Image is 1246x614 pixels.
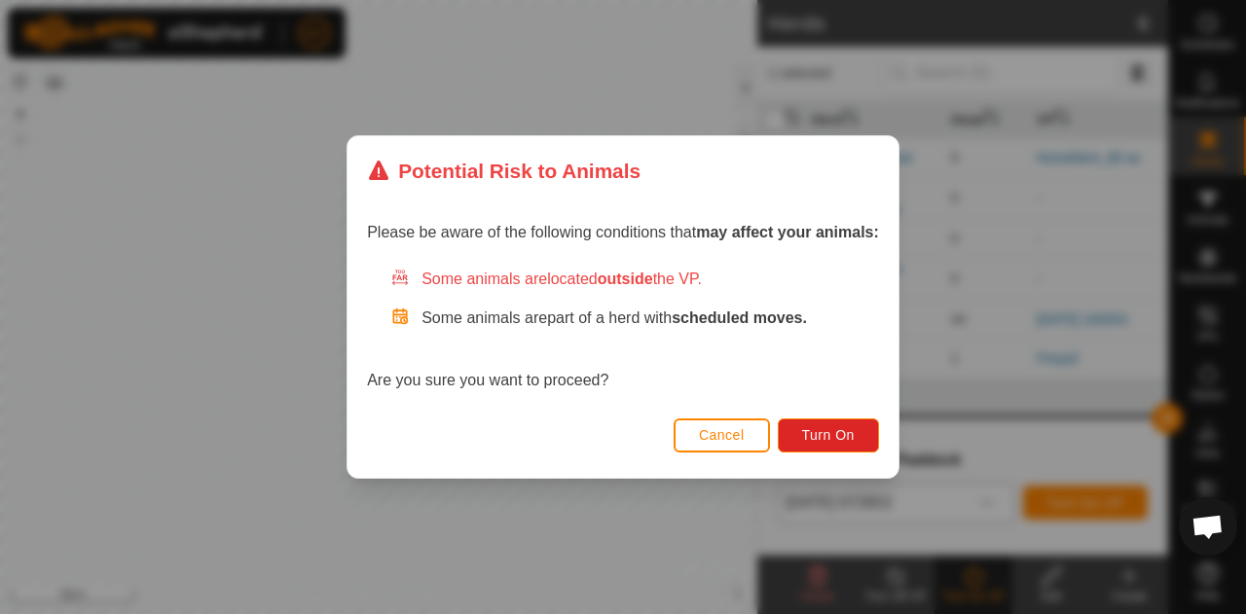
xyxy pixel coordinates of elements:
div: Potential Risk to Animals [367,156,641,186]
button: Turn On [778,418,879,452]
strong: outside [598,271,653,287]
span: part of a herd with [547,309,807,326]
p: Some animals are [421,307,879,330]
div: Are you sure you want to proceed? [367,268,879,392]
span: Please be aware of the following conditions that [367,224,879,240]
div: Some animals are [390,268,879,291]
span: Cancel [699,427,745,443]
span: located the VP. [547,271,702,287]
a: Open chat [1179,497,1237,556]
button: Cancel [674,418,770,452]
strong: scheduled moves. [672,309,807,326]
span: Turn On [802,427,855,443]
strong: may affect your animals: [696,224,879,240]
